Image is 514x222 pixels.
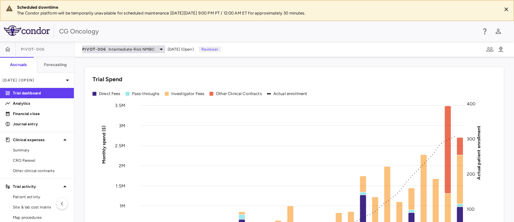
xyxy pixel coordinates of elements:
[109,46,155,52] span: Intermediate-Risk NMIBC
[119,163,125,169] tspan: 2M
[21,47,45,52] span: PIVOT-006
[171,91,205,97] div: Investigator Fees
[168,46,194,52] span: [DATE] (Open)
[44,62,67,68] h6: Forecasting
[4,25,50,36] img: logo-full-SnFGN8VE.png
[13,101,69,106] p: Analytics
[115,103,125,108] tspan: 3.5M
[119,123,125,128] tspan: 3M
[13,204,69,210] span: Site & lab cost matrix
[116,183,125,188] tspan: 1.5M
[10,62,27,68] h6: Accruals
[273,91,307,97] div: Actual enrollment
[101,125,107,164] tspan: Monthly spend ($)
[13,184,61,189] p: Trial activity
[17,5,496,10] div: Scheduled downtime
[476,125,482,179] tspan: Actual patient enrollment
[467,101,475,107] tspan: 400
[99,91,120,97] div: Direct Fees
[216,91,262,97] div: Other Clinical Contracts
[115,143,125,149] tspan: 2.5M
[120,203,125,208] tspan: 1M
[3,77,64,83] p: [DATE] (Open)
[13,90,69,96] p: Trial dashboard
[82,47,106,52] span: PIVOT-006
[199,46,221,52] p: Reviewer
[59,26,477,36] div: CG Oncology
[17,10,496,16] p: The Condor platform will be temporarily unavailable for scheduled maintenance [DATE][DATE] 9:00 P...
[132,91,160,97] div: Pass-throughs
[501,5,511,14] button: Close
[467,171,475,177] tspan: 200
[13,111,69,117] p: Financial close
[13,215,69,220] span: Map procedures
[13,137,61,143] p: Clinical expenses
[467,207,474,212] tspan: 100
[13,158,69,163] span: CRO Parexel
[13,147,69,153] span: Summary
[13,168,69,174] span: Other clinical contracts
[467,136,475,142] tspan: 300
[13,121,69,127] p: Journal entry
[93,75,122,84] h6: Trial Spend
[13,194,69,200] span: Patient activity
